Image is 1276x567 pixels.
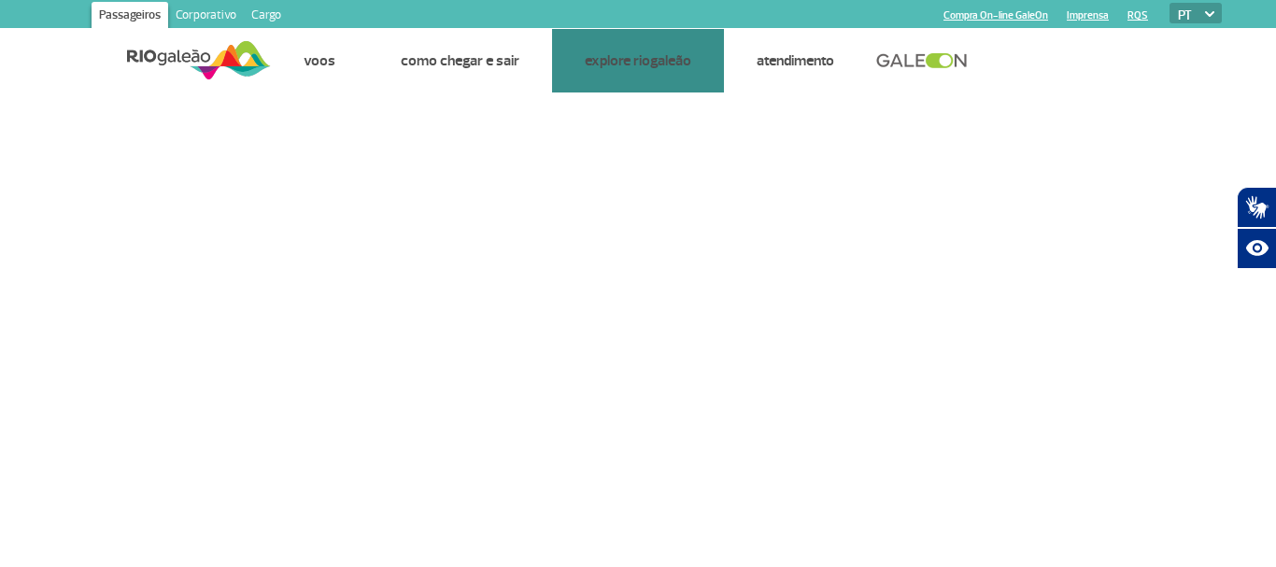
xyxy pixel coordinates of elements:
[1237,187,1276,269] div: Plugin de acessibilidade da Hand Talk.
[401,51,519,70] a: Como chegar e sair
[1237,187,1276,228] button: Abrir tradutor de língua de sinais.
[757,51,834,70] a: Atendimento
[168,2,244,32] a: Corporativo
[1067,9,1109,21] a: Imprensa
[244,2,289,32] a: Cargo
[943,9,1048,21] a: Compra On-line GaleOn
[92,2,168,32] a: Passageiros
[585,51,691,70] a: Explore RIOgaleão
[304,51,335,70] a: Voos
[1127,9,1148,21] a: RQS
[1237,228,1276,269] button: Abrir recursos assistivos.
